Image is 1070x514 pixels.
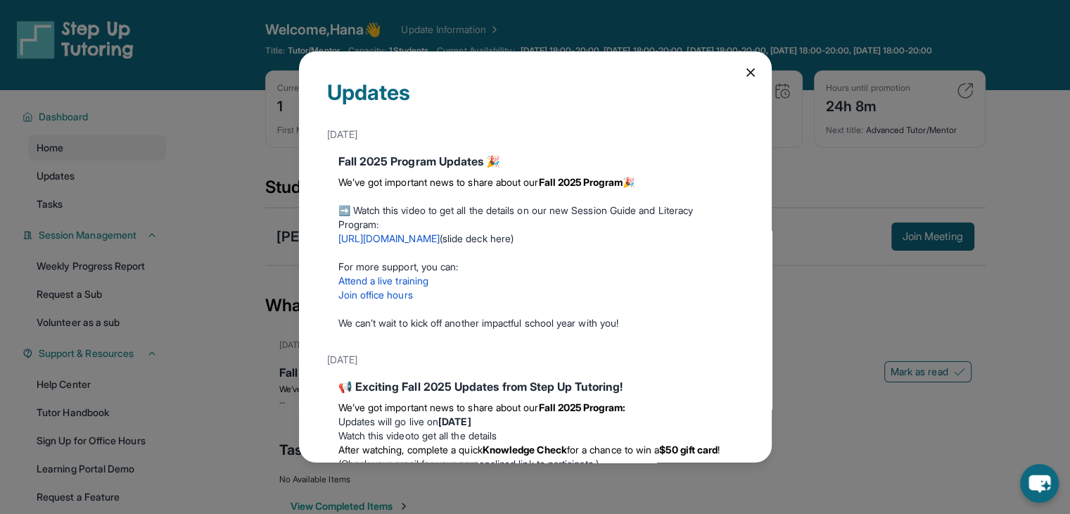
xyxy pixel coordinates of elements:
[338,261,459,272] span: For more support, you can:
[718,444,720,456] span: !
[567,444,659,456] span: for a chance to win a
[338,378,732,395] div: 📢 Exciting Fall 2025 Updates from Step Up Tutoring!
[659,444,718,456] strong: $50 gift card
[1020,464,1059,503] button: chat-button
[338,289,413,301] a: Join office hours
[327,122,744,147] div: [DATE]
[338,153,732,170] div: Fall 2025 Program Updates 🎉
[539,176,623,188] strong: Fall 2025 Program
[338,401,539,413] span: We’ve got important news to share about our
[623,176,635,188] span: 🎉
[338,443,732,471] li: (Check your email for your personalized link to participate.)
[327,80,744,122] div: Updates
[338,232,732,246] p: ( )
[442,232,511,244] a: slide deck here
[338,317,619,329] span: We can’t wait to kick off another impactful school year with you!
[327,347,744,372] div: [DATE]
[338,204,694,230] span: ➡️ Watch this video to get all the details on our new Session Guide and Literacy Program:
[338,415,732,429] li: Updates will go live on
[338,176,539,188] span: We’ve got important news to share about our
[338,430,411,441] a: Watch this video
[338,429,732,443] li: to get all the details
[539,401,625,413] strong: Fall 2025 Program:
[338,275,429,287] a: Attend a live training
[338,232,440,244] a: [URL][DOMAIN_NAME]
[338,444,483,456] span: After watching, complete a quick
[438,415,471,427] strong: [DATE]
[483,444,567,456] strong: Knowledge Check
